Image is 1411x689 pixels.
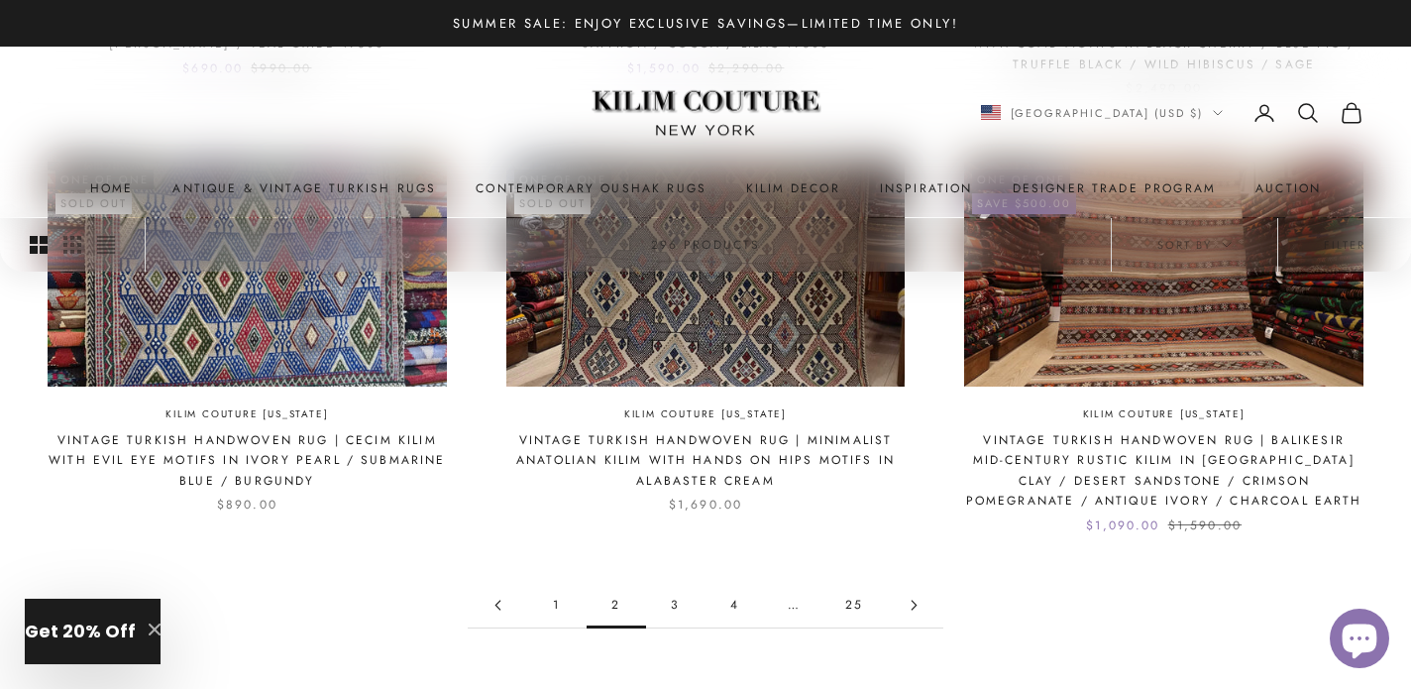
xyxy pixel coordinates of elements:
button: Change country or currency [981,104,1224,122]
a: Vintage Turkish Handwoven Rug | Balikesir Mid-Century Rustic Kilim in [GEOGRAPHIC_DATA] Clay / De... [964,430,1363,512]
span: [GEOGRAPHIC_DATA] (USD $) [1011,104,1204,122]
a: Home [90,178,134,198]
a: Auction [1255,178,1321,198]
a: Go to page 4 [705,583,765,628]
a: Vintage Turkish Handwoven Rug | Cecim Kilim with Evil Eye Motifs in Ivory Pearl / Submarine Blue ... [48,430,447,491]
button: Sort by [1112,218,1277,272]
a: Kilim Couture [US_STATE] [165,406,328,423]
a: Go to page 25 [824,583,884,628]
span: 2 [587,583,646,628]
a: Vintage Turkish Handwoven Rug | Minimalist Anatolian Kilim with Hands on Hips Motifs in Alabaster... [506,430,906,491]
a: Designer Trade Program [1013,178,1217,198]
nav: Secondary navigation [981,101,1364,125]
a: Kilim Couture [US_STATE] [624,406,787,423]
p: 296 products [651,235,761,255]
summary: Kilim Decor [746,178,840,198]
a: Contemporary Oushak Rugs [476,178,706,198]
button: Switch to smaller product images [63,218,81,272]
sale-price: $1,090.00 [1086,516,1159,535]
img: Logo of Kilim Couture New York [582,66,829,161]
button: Switch to larger product images [30,218,48,272]
nav: Pagination navigation [468,583,943,629]
span: Sort by [1157,236,1232,254]
a: Inspiration [880,178,973,198]
img: United States [981,105,1001,120]
sale-price: $890.00 [217,495,277,515]
inbox-online-store-chat: Shopify online store chat [1324,609,1395,673]
button: Switch to compact product images [97,218,115,272]
a: Go to page 1 [527,583,587,628]
a: Antique & Vintage Turkish Rugs [172,178,436,198]
span: … [765,583,824,628]
p: Summer Sale: Enjoy Exclusive Savings—Limited Time Only! [453,13,958,34]
sale-price: $1,690.00 [669,495,742,515]
compare-at-price: $1,590.00 [1168,516,1242,535]
a: Kilim Couture [US_STATE] [1083,406,1246,423]
a: Go to page 3 [884,583,943,628]
nav: Primary navigation [48,178,1363,198]
a: Go to page 3 [646,583,705,628]
a: Go to page 1 [468,583,527,628]
button: Filter [1278,218,1411,272]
